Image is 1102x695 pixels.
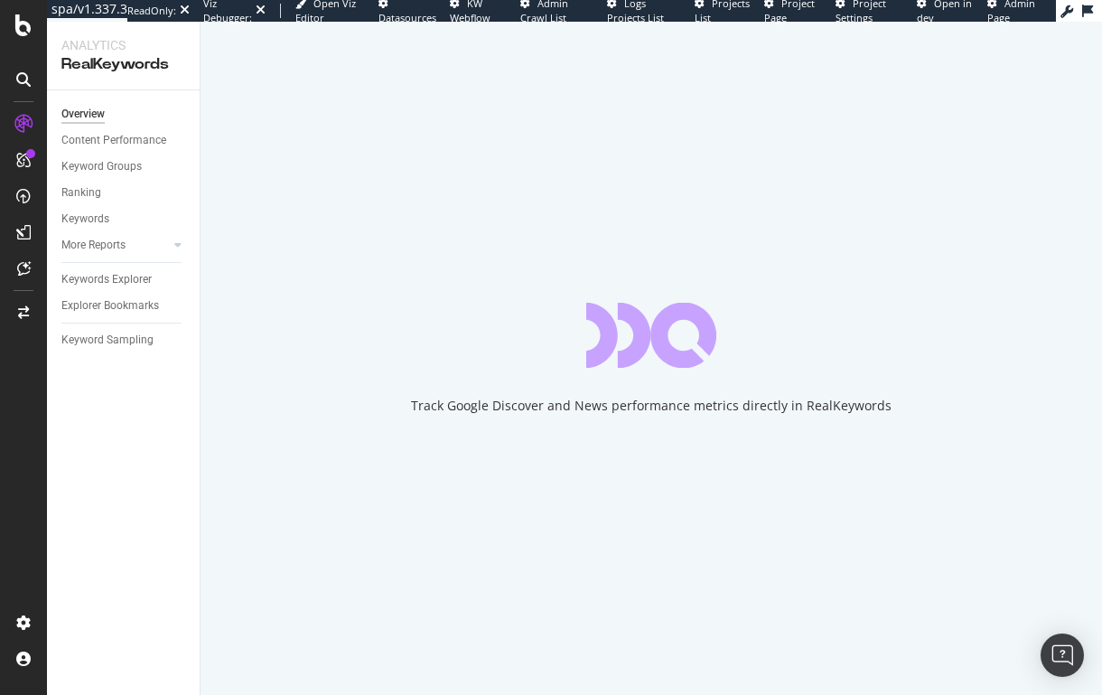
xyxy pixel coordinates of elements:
[61,331,154,350] div: Keyword Sampling
[61,210,187,229] a: Keywords
[127,4,176,18] div: ReadOnly:
[411,397,892,415] div: Track Google Discover and News performance metrics directly in RealKeywords
[61,183,187,202] a: Ranking
[61,131,187,150] a: Content Performance
[61,105,187,124] a: Overview
[61,157,142,176] div: Keyword Groups
[61,157,187,176] a: Keyword Groups
[61,54,185,75] div: RealKeywords
[61,296,159,315] div: Explorer Bookmarks
[378,11,436,24] span: Datasources
[61,236,169,255] a: More Reports
[61,331,187,350] a: Keyword Sampling
[61,131,166,150] div: Content Performance
[1041,634,1084,677] div: Open Intercom Messenger
[61,270,187,289] a: Keywords Explorer
[586,303,716,368] div: animation
[61,236,126,255] div: More Reports
[61,183,101,202] div: Ranking
[61,36,185,54] div: Analytics
[61,270,152,289] div: Keywords Explorer
[61,210,109,229] div: Keywords
[61,105,105,124] div: Overview
[61,296,187,315] a: Explorer Bookmarks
